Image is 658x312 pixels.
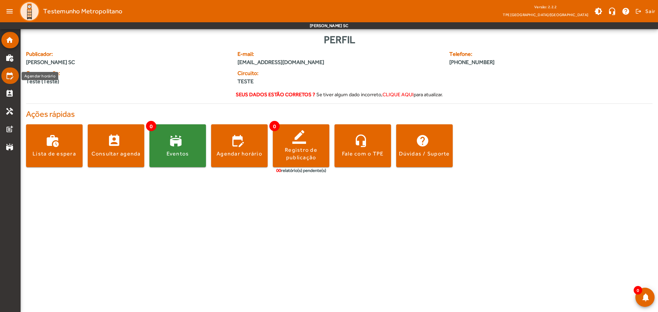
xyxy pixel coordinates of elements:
mat-icon: menu [3,4,16,18]
span: Teste (Teste) [26,77,59,86]
span: Telefone: [449,50,600,58]
mat-icon: edit_calendar [5,72,14,80]
mat-icon: handyman [5,107,14,115]
span: Testemunho Metropolitano [43,6,122,17]
span: Sair [645,6,655,17]
div: Versão: 2.2.2 [503,3,588,11]
button: Sair [634,6,655,16]
span: E-mail: [237,50,441,58]
div: Registro de publicação [273,146,329,162]
button: Lista de espera [26,124,83,167]
button: Dúvidas / Suporte [396,124,453,167]
mat-icon: post_add [5,125,14,133]
button: Fale com o TPE [334,124,391,167]
mat-icon: work_history [5,54,14,62]
span: 0 [146,121,156,131]
div: Agendar horário [22,72,58,80]
div: Agendar horário [217,150,262,158]
span: 0 [269,121,280,131]
span: clique aqui [382,91,414,97]
strong: Seus dados estão corretos ? [236,91,315,97]
span: TPE [GEOGRAPHIC_DATA]/[GEOGRAPHIC_DATA] [503,11,588,18]
mat-icon: home [5,36,14,44]
div: Perfil [26,32,653,47]
span: TESTE [237,77,335,86]
span: 0 [634,286,642,295]
button: Consultar agenda [88,124,144,167]
button: Eventos [149,124,206,167]
button: Registro de publicação [273,124,329,167]
span: 00 [276,168,281,173]
span: Se tiver algum dado incorreto, para atualizar. [316,91,443,97]
div: Fale com o TPE [342,150,384,158]
a: Testemunho Metropolitano [16,1,122,22]
div: Dúvidas / Suporte [399,150,450,158]
h4: Ações rápidas [26,109,653,119]
span: Congregação: [26,69,229,77]
button: Agendar horário [211,124,268,167]
span: Circuito: [237,69,335,77]
mat-icon: stadium [5,143,14,151]
div: Lista de espera [33,150,76,158]
div: Eventos [167,150,189,158]
span: Publicador: [26,50,229,58]
div: Consultar agenda [92,150,141,158]
span: [EMAIL_ADDRESS][DOMAIN_NAME] [237,58,441,66]
span: [PERSON_NAME] SC [26,58,229,66]
img: Logo TPE [19,1,40,22]
div: relatório(s) pendente(s) [276,167,326,174]
span: [PHONE_NUMBER] [449,58,600,66]
mat-icon: perm_contact_calendar [5,89,14,98]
